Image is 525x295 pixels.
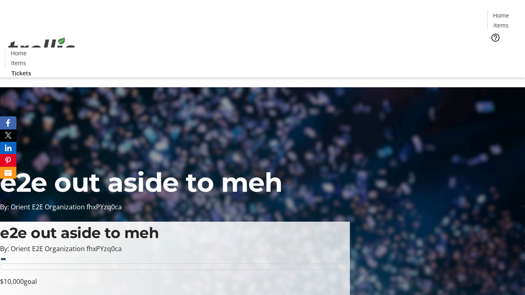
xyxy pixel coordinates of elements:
span: Home [493,11,509,20]
a: Home [5,49,32,57]
img: Orient E2E Organization fhxPYzq0ca's Logo [5,28,78,69]
span: Tickets [494,48,514,56]
span: Items [11,59,26,67]
a: Home [488,11,514,20]
span: Tickets [11,69,31,77]
span: Home [11,49,27,57]
a: Tickets [5,69,38,77]
span: Items [493,21,509,29]
button: Help [487,29,504,46]
a: Items [5,59,32,67]
a: Items [488,21,514,29]
a: Tickets [487,48,520,56]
